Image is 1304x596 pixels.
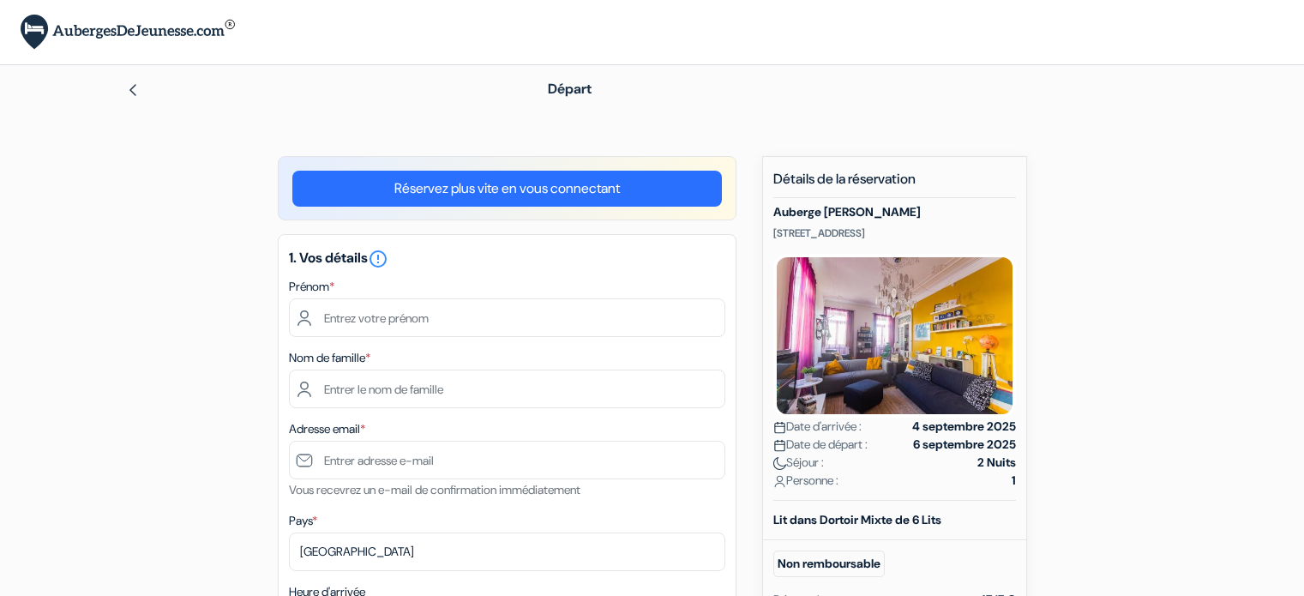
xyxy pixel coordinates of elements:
[21,15,235,50] img: AubergesDeJeunesse.com
[289,298,725,337] input: Entrez votre prénom
[773,454,824,472] span: Séjour :
[289,441,725,479] input: Entrer adresse e-mail
[368,249,388,267] a: error_outline
[773,171,1016,198] h5: Détails de la réservation
[773,226,1016,240] p: [STREET_ADDRESS]
[773,439,786,452] img: calendar.svg
[289,482,580,497] small: Vous recevrez un e-mail de confirmation immédiatement
[773,418,862,436] span: Date d'arrivée :
[773,551,885,577] small: Non remboursable
[773,436,868,454] span: Date de départ :
[773,472,838,490] span: Personne :
[977,454,1016,472] strong: 2 Nuits
[773,457,786,470] img: moon.svg
[126,83,140,97] img: left_arrow.svg
[773,475,786,488] img: user_icon.svg
[289,278,334,296] label: Prénom
[368,249,388,269] i: error_outline
[548,80,592,98] span: Départ
[289,420,365,438] label: Adresse email
[773,205,1016,220] h5: Auberge [PERSON_NAME]
[289,512,317,530] label: Pays
[773,421,786,434] img: calendar.svg
[289,370,725,408] input: Entrer le nom de famille
[289,249,725,269] h5: 1. Vos détails
[1012,472,1016,490] strong: 1
[289,349,370,367] label: Nom de famille
[292,171,722,207] a: Réservez plus vite en vous connectant
[773,512,941,527] b: Lit dans Dortoir Mixte de 6 Lits
[913,436,1016,454] strong: 6 septembre 2025
[912,418,1016,436] strong: 4 septembre 2025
